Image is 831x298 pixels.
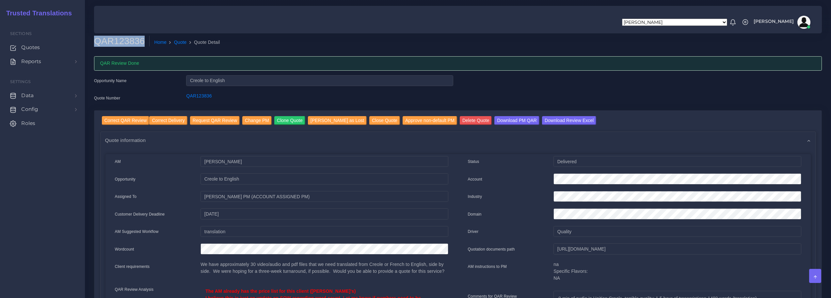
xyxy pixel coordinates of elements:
[5,102,80,116] a: Config
[468,246,515,252] label: Quotation documents path
[115,194,137,200] label: Assigned To
[102,116,150,125] input: Correct QAR Review
[308,116,367,125] input: [PERSON_NAME] as Lost
[10,31,32,36] span: Sections
[115,246,134,252] label: Wordcount
[94,95,120,101] label: Quote Number
[174,39,187,46] a: Quote
[553,261,801,282] p: na Specific Flavors: NA
[403,116,457,125] input: Approve non-default PM
[468,264,507,270] label: AM instructions to PM
[468,176,482,182] label: Account
[2,9,72,17] h2: Trusted Translations
[460,116,492,125] input: Delete Quote
[468,211,482,217] label: Domain
[105,136,146,144] span: Quote information
[21,106,38,113] span: Config
[115,264,150,270] label: Client requirements
[21,120,35,127] span: Roles
[21,44,40,51] span: Quotes
[149,116,187,125] input: Correct Delivery
[468,159,479,165] label: Status
[2,8,72,19] a: Trusted Translations
[115,176,136,182] label: Opportunity
[369,116,400,125] input: Close Quote
[5,116,80,130] a: Roles
[205,288,443,295] p: The AM already has the price list for this client ([PERSON_NAME]'s)
[94,78,127,84] label: Opportunity Name
[468,229,479,235] label: Driver
[154,39,167,46] a: Home
[101,132,816,149] div: Quote information
[94,36,150,47] h2: QAR123836
[797,16,810,29] img: avatar
[494,116,539,125] input: Download PM QAR
[274,116,305,125] input: Clone Quote
[5,41,80,54] a: Quotes
[190,116,240,125] input: Request QAR Review
[187,39,220,46] li: Quote Detail
[754,19,794,24] span: [PERSON_NAME]
[10,79,31,84] span: Settings
[94,56,822,71] div: QAR Review Done
[115,211,165,217] label: Customer Delivery Deadline
[468,194,482,200] label: Industry
[5,55,80,68] a: Reports
[5,89,80,102] a: Data
[115,229,159,235] label: AM Suggested Workflow
[115,287,154,292] label: QAR Review Analysis
[542,116,596,125] input: Download Review Excel
[200,261,448,275] p: We have approximately 30 video/audio and pdf files that we need translated from Creole or French ...
[750,16,813,29] a: [PERSON_NAME]avatar
[186,93,212,98] a: QAR123836
[200,191,448,202] input: pm
[242,116,272,125] input: Change PM
[21,58,41,65] span: Reports
[21,92,34,99] span: Data
[115,159,121,165] label: AM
